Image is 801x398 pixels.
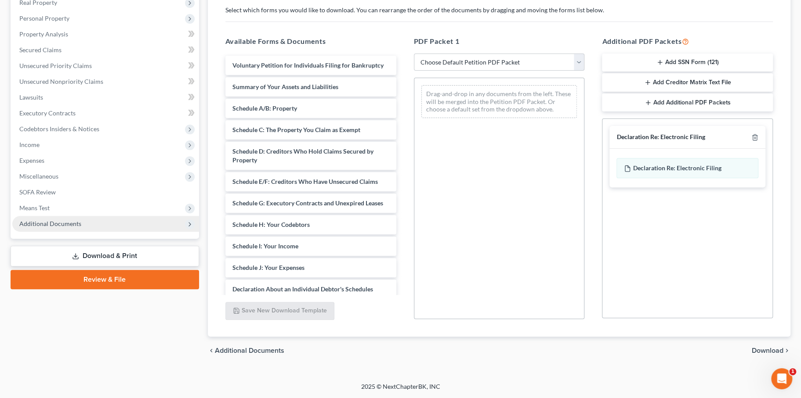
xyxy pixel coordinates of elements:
span: Lawsuits [19,93,43,101]
span: Additional Documents [19,220,81,227]
span: Executory Contracts [19,109,76,117]
h5: Additional PDF Packets [602,36,773,47]
button: Add SSN Form (121) [602,54,773,72]
span: Property Analysis [19,30,68,38]
span: Schedule A/B: Property [232,104,297,112]
div: 2025 © NextChapterBK, INC [150,382,651,398]
span: Income [19,141,40,148]
span: Declaration About an Individual Debtor's Schedules [232,285,373,293]
span: Personal Property [19,14,69,22]
span: SOFA Review [19,188,56,196]
a: Secured Claims [12,42,199,58]
span: Schedule E/F: Creditors Who Have Unsecured Claims [232,178,378,185]
button: Add Creditor Matrix Text File [602,73,773,92]
h5: PDF Packet 1 [414,36,585,47]
iframe: Intercom live chat [771,368,792,389]
button: Save New Download Template [225,302,334,320]
div: Drag-and-drop in any documents from the left. These will be merged into the Petition PDF Packet. ... [421,85,577,118]
i: chevron_right [783,347,790,354]
a: Property Analysis [12,26,199,42]
span: Schedule C: The Property You Claim as Exempt [232,126,360,133]
button: Download chevron_right [752,347,790,354]
a: Unsecured Nonpriority Claims [12,74,199,90]
span: 1 [789,368,796,375]
span: Schedule J: Your Expenses [232,264,304,271]
p: Select which forms you would like to download. You can rearrange the order of the documents by dr... [225,6,773,14]
div: Declaration Re: Electronic Filing [616,133,705,141]
span: Additional Documents [215,347,284,354]
a: chevron_left Additional Documents [208,347,284,354]
span: Schedule I: Your Income [232,242,298,250]
h5: Available Forms & Documents [225,36,396,47]
span: Unsecured Nonpriority Claims [19,78,103,85]
i: chevron_left [208,347,215,354]
a: Download & Print [11,246,199,266]
span: Codebtors Insiders & Notices [19,125,99,133]
a: Review & File [11,270,199,289]
span: Expenses [19,157,44,164]
span: Download [752,347,783,354]
span: Schedule G: Executory Contracts and Unexpired Leases [232,199,383,207]
span: Unsecured Priority Claims [19,62,92,69]
span: Means Test [19,204,50,212]
a: Lawsuits [12,90,199,105]
a: SOFA Review [12,184,199,200]
a: Executory Contracts [12,105,199,121]
span: Summary of Your Assets and Liabilities [232,83,338,90]
span: Schedule H: Your Codebtors [232,221,310,228]
span: Declaration Re: Electronic Filing [633,164,721,172]
span: Secured Claims [19,46,62,54]
a: Unsecured Priority Claims [12,58,199,74]
button: Add Additional PDF Packets [602,93,773,112]
span: Miscellaneous [19,172,58,180]
span: Schedule D: Creditors Who Hold Claims Secured by Property [232,147,373,164]
span: Voluntary Petition for Individuals Filing for Bankruptcy [232,61,384,69]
